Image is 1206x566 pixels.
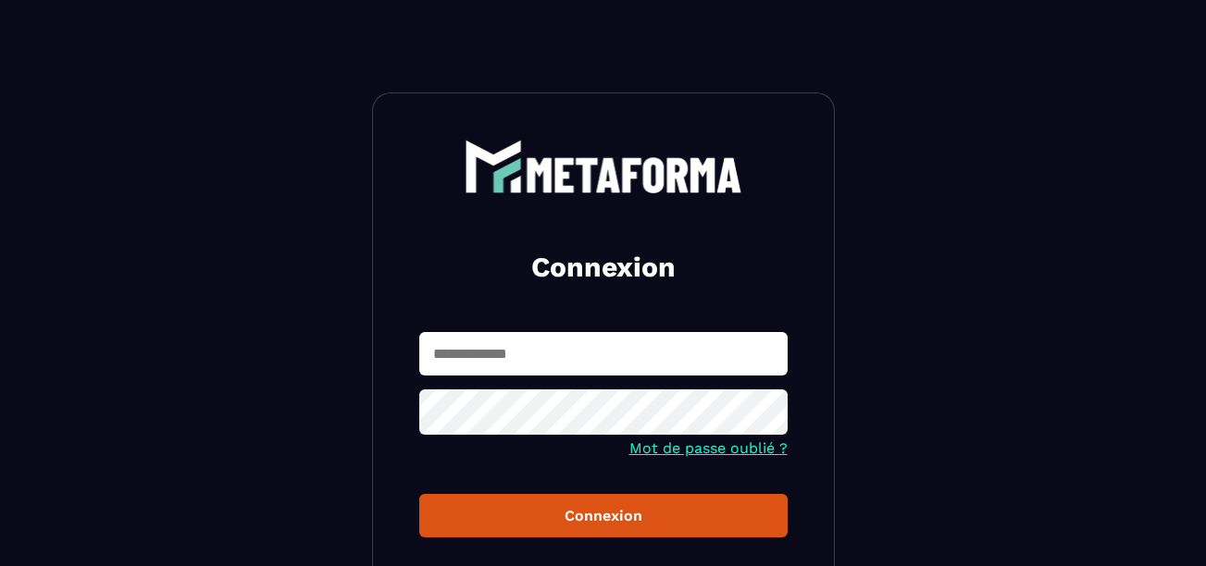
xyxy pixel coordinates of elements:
[419,140,788,193] a: logo
[419,494,788,537] button: Connexion
[465,140,742,193] img: logo
[629,439,788,457] a: Mot de passe oublié ?
[434,507,773,524] div: Connexion
[441,249,765,286] h2: Connexion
